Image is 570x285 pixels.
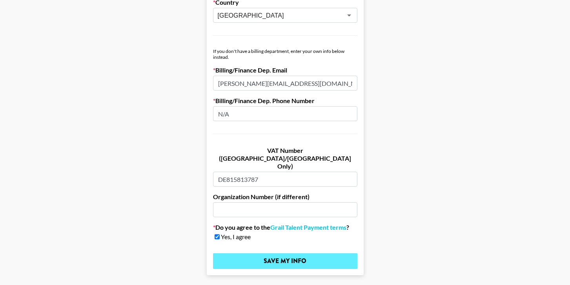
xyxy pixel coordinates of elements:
[213,147,357,170] label: VAT Number ([GEOGRAPHIC_DATA]/[GEOGRAPHIC_DATA] Only)
[213,97,357,105] label: Billing/Finance Dep. Phone Number
[213,66,357,74] label: Billing/Finance Dep. Email
[213,223,357,231] label: Do you agree to the ?
[221,233,251,241] span: Yes, I agree
[270,223,346,231] a: Grail Talent Payment terms
[344,10,355,21] button: Open
[213,193,357,201] label: Organization Number (if different)
[213,253,357,269] input: Save My Info
[213,48,357,60] div: If you don't have a billing department, enter your own info below instead.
